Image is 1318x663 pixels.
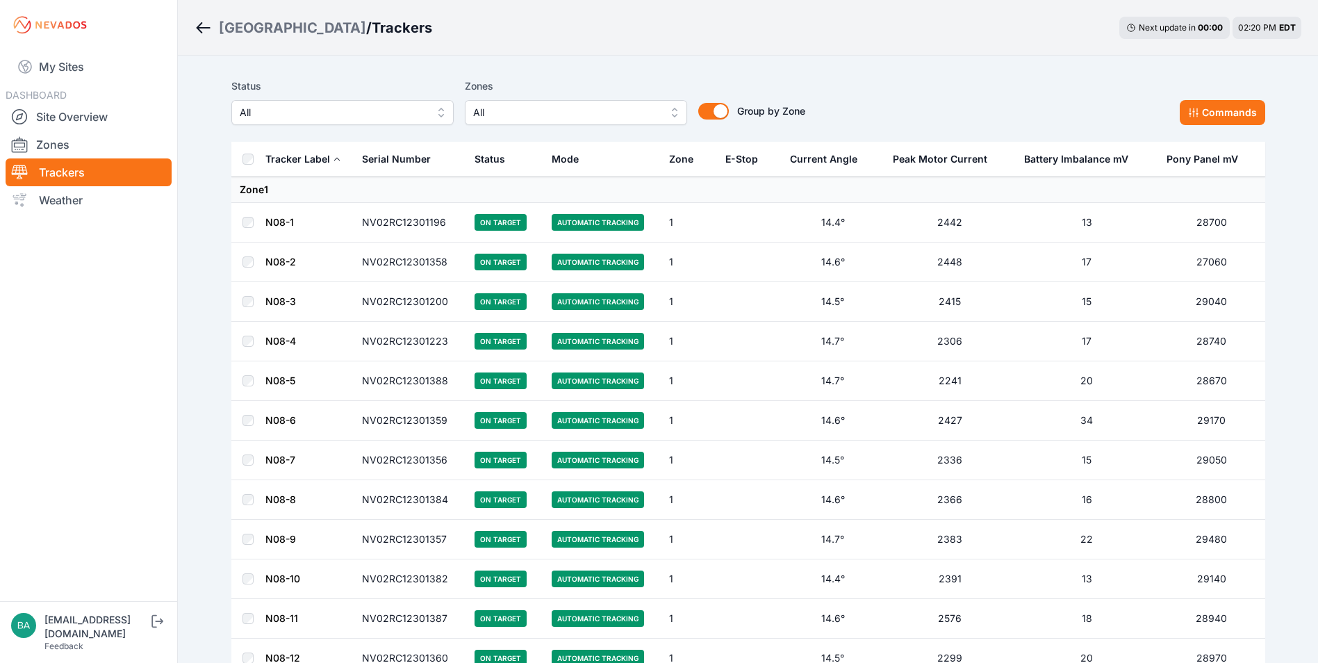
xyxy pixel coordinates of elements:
[552,254,644,270] span: Automatic Tracking
[1158,520,1265,559] td: 29480
[1016,243,1158,282] td: 17
[884,243,1016,282] td: 2448
[6,186,172,214] a: Weather
[782,599,884,639] td: 14.6°
[669,152,693,166] div: Zone
[1158,401,1265,441] td: 29170
[1024,142,1139,176] button: Battery Imbalance mV
[1158,599,1265,639] td: 28940
[475,373,527,389] span: On Target
[6,89,67,101] span: DASHBOARD
[362,142,442,176] button: Serial Number
[1016,401,1158,441] td: 34
[265,295,296,307] a: N08-3
[669,142,705,176] button: Zone
[265,216,294,228] a: N08-1
[552,452,644,468] span: Automatic Tracking
[1167,142,1249,176] button: Pony Panel mV
[240,104,426,121] span: All
[552,152,579,166] div: Mode
[475,254,527,270] span: On Target
[1158,203,1265,243] td: 28700
[790,152,857,166] div: Current Angle
[1016,599,1158,639] td: 18
[354,401,467,441] td: NV02RC12301359
[265,573,300,584] a: N08-10
[661,520,717,559] td: 1
[1180,100,1265,125] button: Commands
[265,142,341,176] button: Tracker Label
[475,491,527,508] span: On Target
[790,142,868,176] button: Current Angle
[354,243,467,282] td: NV02RC12301358
[661,361,717,401] td: 1
[1016,282,1158,322] td: 15
[884,599,1016,639] td: 2576
[884,203,1016,243] td: 2442
[782,203,884,243] td: 14.4°
[475,412,527,429] span: On Target
[782,282,884,322] td: 14.5°
[884,480,1016,520] td: 2366
[1016,520,1158,559] td: 22
[1158,282,1265,322] td: 29040
[661,282,717,322] td: 1
[1016,322,1158,361] td: 17
[661,599,717,639] td: 1
[782,520,884,559] td: 14.7°
[1167,152,1238,166] div: Pony Panel mV
[6,103,172,131] a: Site Overview
[1139,22,1196,33] span: Next update in
[475,452,527,468] span: On Target
[362,152,431,166] div: Serial Number
[475,214,527,231] span: On Target
[219,18,366,38] a: [GEOGRAPHIC_DATA]
[1016,361,1158,401] td: 20
[782,559,884,599] td: 14.4°
[552,293,644,310] span: Automatic Tracking
[11,613,36,638] img: bartonsvillesolar@invenergy.com
[1158,243,1265,282] td: 27060
[884,282,1016,322] td: 2415
[661,401,717,441] td: 1
[475,152,505,166] div: Status
[6,131,172,158] a: Zones
[884,361,1016,401] td: 2241
[1198,22,1223,33] div: 00 : 00
[475,531,527,548] span: On Target
[465,78,687,95] label: Zones
[1016,441,1158,480] td: 15
[354,441,467,480] td: NV02RC12301356
[1016,480,1158,520] td: 16
[884,401,1016,441] td: 2427
[782,480,884,520] td: 14.6°
[1158,480,1265,520] td: 28800
[552,412,644,429] span: Automatic Tracking
[552,531,644,548] span: Automatic Tracking
[1158,559,1265,599] td: 29140
[475,571,527,587] span: On Target
[725,152,758,166] div: E-Stop
[1024,152,1128,166] div: Battery Imbalance mV
[552,333,644,350] span: Automatic Tracking
[11,14,89,36] img: Nevados
[782,243,884,282] td: 14.6°
[265,493,296,505] a: N08-8
[884,441,1016,480] td: 2336
[661,243,717,282] td: 1
[782,361,884,401] td: 14.7°
[354,322,467,361] td: NV02RC12301223
[1158,441,1265,480] td: 29050
[354,599,467,639] td: NV02RC12301387
[354,282,467,322] td: NV02RC12301200
[475,293,527,310] span: On Target
[1279,22,1296,33] span: EDT
[661,203,717,243] td: 1
[884,520,1016,559] td: 2383
[893,142,998,176] button: Peak Motor Current
[265,454,295,466] a: N08-7
[265,533,296,545] a: N08-9
[231,100,454,125] button: All
[884,559,1016,599] td: 2391
[1238,22,1276,33] span: 02:20 PM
